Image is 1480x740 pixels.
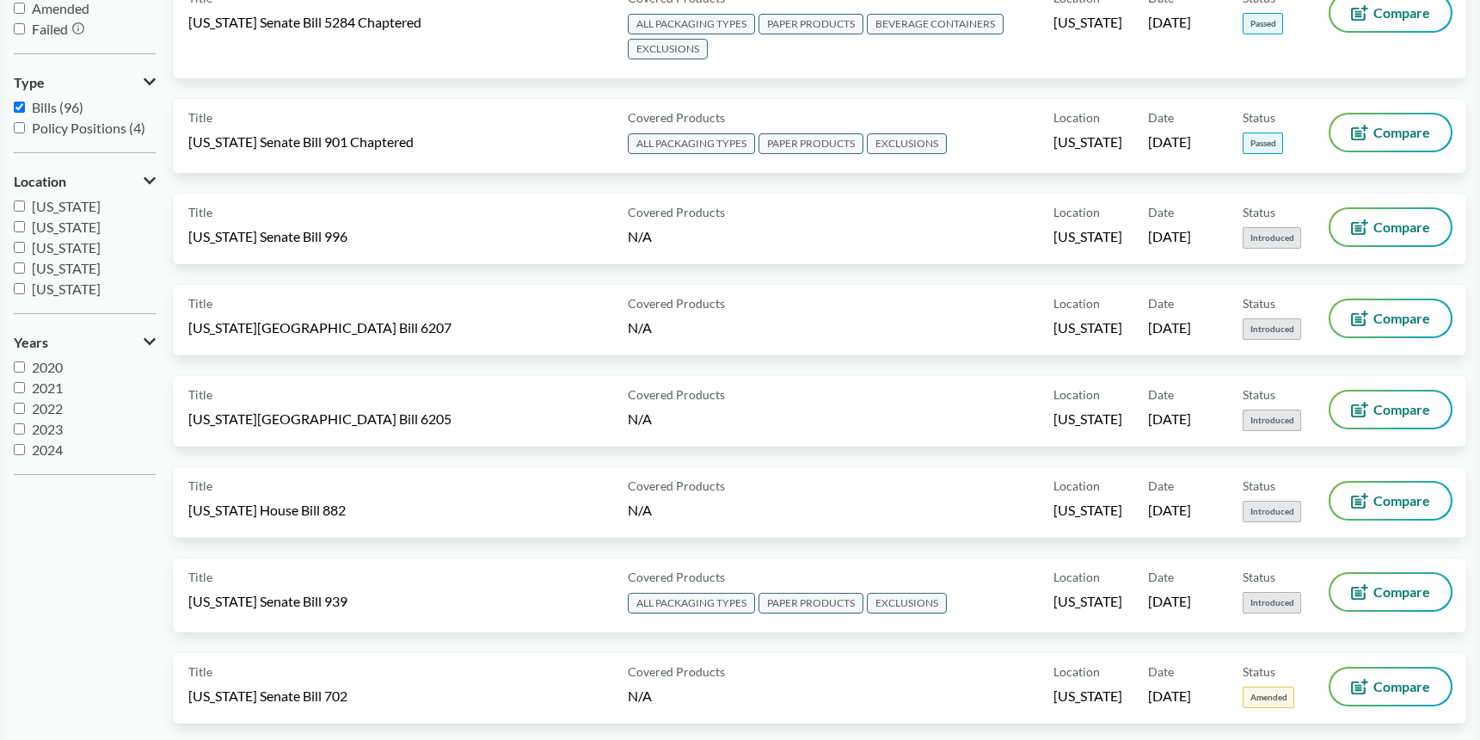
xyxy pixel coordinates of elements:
[1148,385,1174,404] span: Date
[1053,592,1122,611] span: [US_STATE]
[1330,669,1451,705] button: Compare
[628,477,725,495] span: Covered Products
[1053,568,1100,586] span: Location
[1053,687,1122,706] span: [US_STATE]
[32,260,101,276] span: [US_STATE]
[1148,227,1191,246] span: [DATE]
[628,593,755,614] span: ALL PACKAGING TYPES
[628,385,725,404] span: Covered Products
[32,441,63,458] span: 2024
[32,421,63,437] span: 2023
[32,219,101,235] span: [US_STATE]
[628,688,652,704] span: N/A
[1330,209,1451,245] button: Compare
[14,328,156,357] button: Years
[867,133,947,154] span: EXCLUSIONS
[1373,126,1430,139] span: Compare
[1148,687,1191,706] span: [DATE]
[1148,592,1191,611] span: [DATE]
[1373,403,1430,416] span: Compare
[1373,585,1430,599] span: Compare
[1373,494,1430,508] span: Compare
[1148,318,1191,337] span: [DATE]
[1053,385,1100,404] span: Location
[188,318,451,337] span: [US_STATE][GEOGRAPHIC_DATA] Bill 6207
[1053,203,1100,221] span: Location
[32,379,63,396] span: 2021
[14,167,156,196] button: Location
[188,477,212,495] span: Title
[1330,300,1451,336] button: Compare
[32,99,83,115] span: Bills (96)
[14,262,25,274] input: [US_STATE]
[32,359,63,375] span: 2020
[32,21,68,37] span: Failed
[188,227,347,246] span: [US_STATE] Senate Bill 996
[1330,483,1451,519] button: Compare
[1243,477,1275,495] span: Status
[188,687,347,706] span: [US_STATE] Senate Bill 702
[1373,220,1430,234] span: Compare
[1243,227,1301,249] span: Introduced
[1053,501,1122,520] span: [US_STATE]
[14,423,25,435] input: 2023
[188,133,414,151] span: [US_STATE] Senate Bill 901 Chaptered
[628,108,725,126] span: Covered Products
[628,14,755,34] span: ALL PACKAGING TYPES
[758,593,863,614] span: PAPER PRODUCTS
[1243,385,1275,404] span: Status
[1148,410,1191,429] span: [DATE]
[188,663,212,681] span: Title
[1148,294,1174,312] span: Date
[14,283,25,294] input: [US_STATE]
[14,75,45,90] span: Type
[1330,574,1451,610] button: Compare
[628,502,652,518] span: N/A
[188,13,421,32] span: [US_STATE] Senate Bill 5284 Chaptered
[1053,410,1122,429] span: [US_STATE]
[32,239,101,256] span: [US_STATE]
[1148,108,1174,126] span: Date
[14,68,156,97] button: Type
[1243,203,1275,221] span: Status
[628,568,725,586] span: Covered Products
[1243,687,1294,708] span: Amended
[1243,108,1275,126] span: Status
[14,122,25,133] input: Policy Positions (4)
[1243,294,1275,312] span: Status
[14,382,25,393] input: 2021
[188,568,212,586] span: Title
[1148,568,1174,586] span: Date
[1373,311,1430,325] span: Compare
[628,39,708,59] span: EXCLUSIONS
[32,400,63,416] span: 2022
[14,102,25,113] input: Bills (96)
[14,200,25,212] input: [US_STATE]
[188,410,451,429] span: [US_STATE][GEOGRAPHIC_DATA] Bill 6205
[1053,294,1100,312] span: Location
[758,133,863,154] span: PAPER PRODUCTS
[188,385,212,404] span: Title
[1053,108,1100,126] span: Location
[1148,663,1174,681] span: Date
[1373,6,1430,20] span: Compare
[1243,592,1301,614] span: Introduced
[14,335,48,350] span: Years
[1148,203,1174,221] span: Date
[628,319,652,336] span: N/A
[1053,318,1122,337] span: [US_STATE]
[32,281,101,297] span: [US_STATE]
[628,133,755,154] span: ALL PACKAGING TYPES
[14,242,25,253] input: [US_STATE]
[628,294,725,312] span: Covered Products
[1330,392,1451,428] button: Compare
[1243,568,1275,586] span: Status
[628,410,652,427] span: N/A
[628,203,725,221] span: Covered Products
[1243,318,1301,340] span: Introduced
[14,174,66,189] span: Location
[628,663,725,681] span: Covered Products
[867,593,947,614] span: EXCLUSIONS
[188,203,212,221] span: Title
[1053,477,1100,495] span: Location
